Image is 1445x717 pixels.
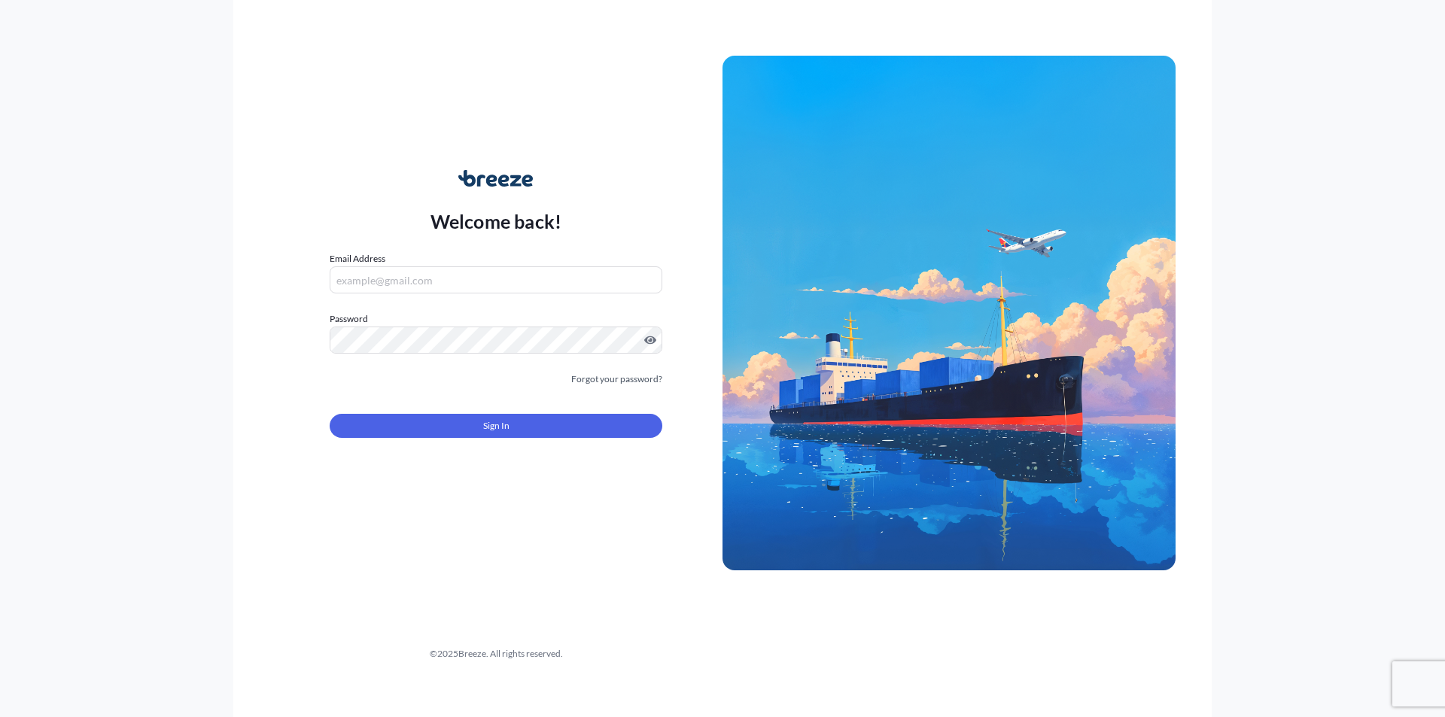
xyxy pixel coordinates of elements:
a: Forgot your password? [571,372,662,387]
span: Sign In [483,418,510,433]
p: Welcome back! [430,209,562,233]
img: Ship illustration [722,56,1176,570]
button: Show password [644,334,656,346]
button: Sign In [330,414,662,438]
label: Email Address [330,251,385,266]
label: Password [330,311,662,327]
div: © 2025 Breeze. All rights reserved. [269,646,722,661]
input: example@gmail.com [330,266,662,293]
